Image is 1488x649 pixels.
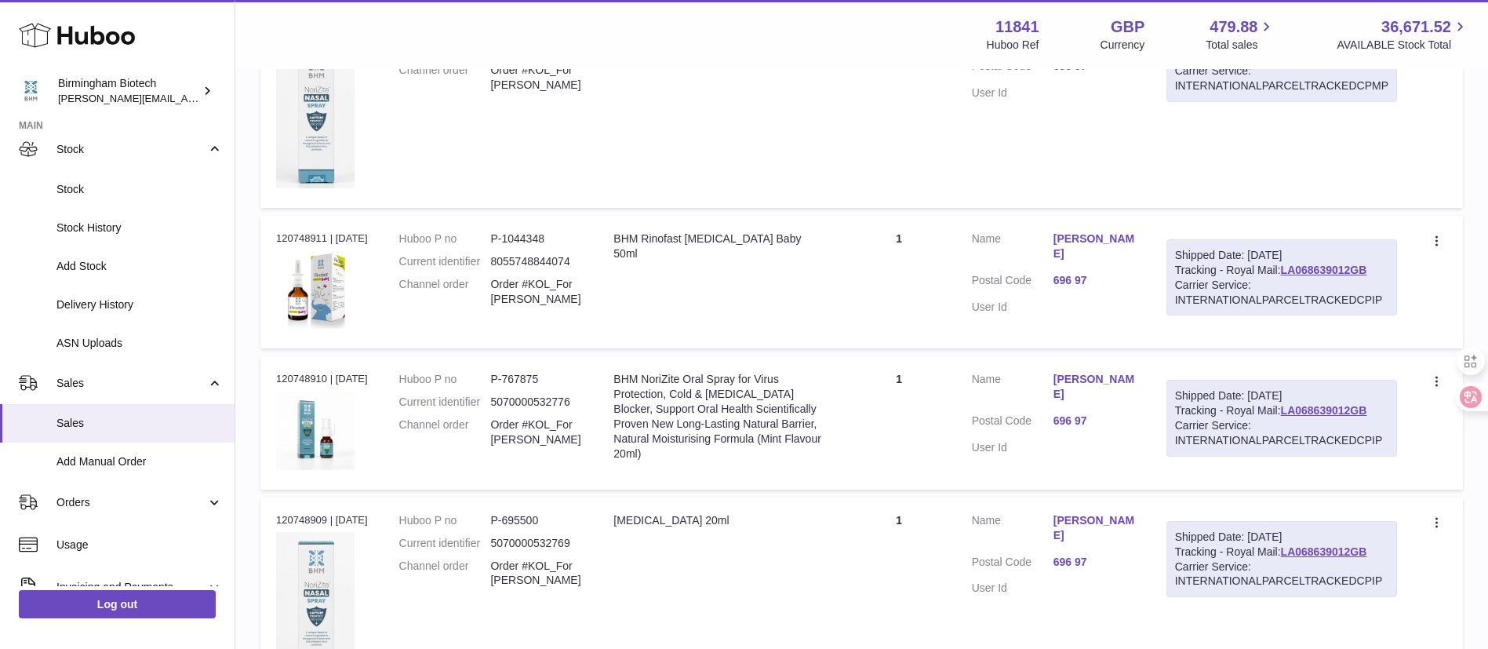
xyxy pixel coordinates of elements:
img: m.hsu@birminghambiotech.co.uk [19,79,42,103]
strong: 11841 [995,16,1039,38]
dt: Channel order [399,277,491,307]
span: Add Stock [56,259,223,274]
span: 36,671.52 [1381,16,1451,38]
div: Huboo Ref [987,38,1039,53]
span: Total sales [1206,38,1275,53]
dt: Postal Code [972,414,1053,432]
div: 120748909 | [DATE] [276,513,368,527]
span: Sales [56,376,206,391]
td: 1 [842,356,955,489]
a: LA068639012GB [1281,264,1367,276]
img: 118411674289226.jpeg [276,37,355,188]
span: Orders [56,495,206,510]
div: 120748910 | [DATE] [276,372,368,386]
dt: Huboo P no [399,372,491,387]
img: 118411747033268.jpg [276,250,355,329]
dt: Channel order [399,417,491,447]
div: Tracking - Royal Mail: [1166,239,1397,316]
dt: Name [972,513,1053,547]
dd: P-1044348 [490,232,582,246]
a: 479.88 Total sales [1206,16,1275,53]
dd: Order #KOL_For [PERSON_NAME] [490,277,582,307]
td: 1 [842,216,955,348]
dt: Current identifier [399,395,491,410]
div: BHM Rinofast [MEDICAL_DATA] Baby 50ml [613,232,826,261]
a: [PERSON_NAME] [1053,232,1135,261]
span: Add Manual Order [56,454,223,469]
dt: User Id [972,581,1053,596]
strong: GBP [1111,16,1144,38]
span: Invoicing and Payments [56,580,206,595]
span: Stock [56,142,206,157]
span: [PERSON_NAME][EMAIL_ADDRESS][DOMAIN_NAME] [58,92,315,104]
a: 696 97 [1053,273,1135,288]
span: ASN Uploads [56,336,223,351]
dt: Channel order [399,559,491,589]
div: Shipped Date: [DATE] [1175,388,1388,403]
dd: 5070000532776 [490,395,582,410]
span: Stock History [56,221,223,235]
img: 118411683318797.jpeg [276,392,355,470]
div: Carrier Service: INTERNATIONALPARCELTRACKEDCPIP [1175,278,1388,308]
div: Birmingham Biotech [58,76,199,106]
span: Sales [56,416,223,431]
dt: Name [972,232,1053,265]
dd: 8055748844074 [490,254,582,269]
dt: Postal Code [972,555,1053,574]
div: Carrier Service: INTERNATIONALPARCELTRACKEDCPIP [1175,418,1388,448]
a: 36,671.52 AVAILABLE Stock Total [1337,16,1469,53]
div: Currency [1101,38,1145,53]
dt: User Id [972,440,1053,455]
div: BHM NoriZite Oral Spray for Virus Protection, Cold & [MEDICAL_DATA] Blocker, Support Oral Health ... [613,372,826,461]
a: LA068639012GB [1281,545,1367,558]
dd: 5070000532769 [490,536,582,551]
dd: Order #KOL_For [PERSON_NAME] [490,559,582,589]
dd: Order #KOL_For [PERSON_NAME] [490,417,582,447]
a: [PERSON_NAME] [1053,372,1135,402]
span: Usage [56,538,223,552]
span: Delivery History [56,297,223,312]
a: [PERSON_NAME] [1053,513,1135,543]
div: Carrier Service: INTERNATIONALPARCELTRACKEDCPIP [1175,560,1388,589]
dt: Channel order [399,63,491,93]
a: LA068639012GB [1281,404,1367,417]
td: 1 [842,2,955,207]
div: Shipped Date: [DATE] [1175,248,1388,263]
dt: Current identifier [399,254,491,269]
dt: Postal Code [972,273,1053,292]
div: Tracking - Royal Mail: [1166,521,1397,598]
div: 120748911 | [DATE] [276,232,368,246]
a: 696 97 [1053,555,1135,570]
a: 696 97 [1053,414,1135,428]
dt: Huboo P no [399,232,491,246]
span: AVAILABLE Stock Total [1337,38,1469,53]
dt: User Id [972,300,1053,315]
span: Stock [56,182,223,197]
div: Shipped Date: [DATE] [1175,530,1388,545]
span: 479.88 [1210,16,1257,38]
div: [MEDICAL_DATA] 20ml [613,513,826,528]
dt: User Id [972,86,1053,100]
dt: Name [972,372,1053,406]
dd: P-767875 [490,372,582,387]
dt: Huboo P no [399,513,491,528]
a: Log out [19,590,216,618]
dd: P-695500 [490,513,582,528]
div: Carrier Service: INTERNATIONALPARCELTRACKEDCPMP [1175,64,1388,93]
dt: Current identifier [399,536,491,551]
div: Tracking - Royal Mail: [1166,380,1397,457]
dd: Order #KOL_For [PERSON_NAME] [490,63,582,93]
